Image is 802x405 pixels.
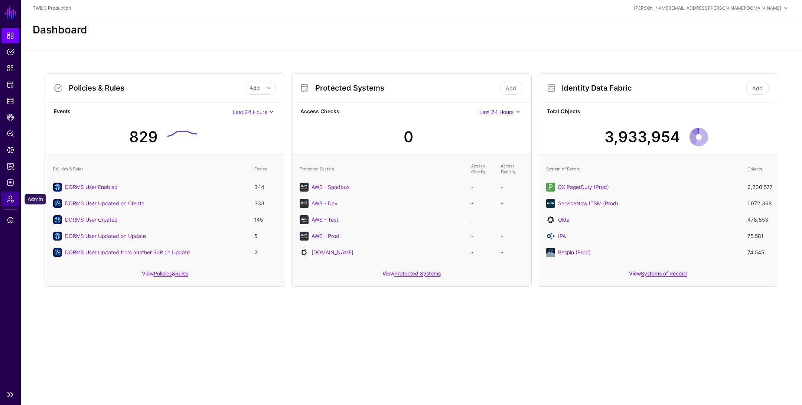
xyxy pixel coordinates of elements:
[7,179,14,186] span: Logs
[25,194,46,205] div: Admin
[558,216,570,223] a: Okta
[251,228,280,244] td: 5
[129,126,158,148] div: 829
[744,179,773,195] td: 2,230,577
[175,270,188,277] a: Rules
[65,184,118,190] a: DORMS User Enabled
[467,228,497,244] td: -
[1,192,19,206] a: Admin
[1,110,19,125] a: CAEP Hub
[744,244,773,261] td: 74,545
[300,215,309,224] img: svg+xml;base64,PHN2ZyB3aWR0aD0iNjQiIGhlaWdodD0iNjQiIHZpZXdCb3g9IjAgMCA2NCA2NCIgZmlsbD0ibm9uZSIgeG...
[547,107,769,117] strong: Total Objects
[497,212,527,228] td: -
[1,61,19,76] a: Snippets
[641,270,687,277] a: Systems of Record
[744,159,773,179] th: Objects
[467,244,497,261] td: -
[7,195,14,203] span: Admin
[538,265,778,286] div: View
[744,195,773,212] td: 1,072,368
[542,159,744,179] th: System of Record
[312,233,339,239] a: AWS - Prod
[634,5,781,12] div: [PERSON_NAME][EMAIL_ADDRESS][PERSON_NAME][DOMAIN_NAME]
[65,233,146,239] a: DORMS User Updated on Update
[7,146,14,154] span: Data Lens
[497,195,527,212] td: -
[479,109,514,115] span: Last 24 Hours
[497,228,527,244] td: -
[1,175,19,190] a: Logs
[154,270,172,277] a: Policies
[7,81,14,88] span: Protected Systems
[1,28,19,43] a: Dashboard
[312,184,349,190] a: AWS - Sandbox
[312,249,353,255] a: [DOMAIN_NAME]
[404,126,413,148] div: 0
[467,179,497,195] td: -
[251,244,280,261] td: 2
[7,48,14,56] span: Policies
[467,195,497,212] td: -
[7,97,14,105] span: Identity Data Fabric
[394,270,441,277] a: Protected Systems
[467,159,497,179] th: Access Checks
[7,65,14,72] span: Snippets
[251,195,280,212] td: 333
[1,126,19,141] a: Policy Lens
[546,232,555,241] img: svg+xml;base64,PD94bWwgdmVyc2lvbj0iMS4wIiBlbmNvZGluZz0iVVRGLTgiIHN0YW5kYWxvbmU9Im5vIj8+CjwhLS0gQ3...
[546,248,555,257] img: svg+xml;base64,PHN2ZyB2ZXJzaW9uPSIxLjEiIGlkPSJMYXllcl8xIiB4bWxucz0iaHR0cDovL3d3dy53My5vcmcvMjAwMC...
[1,159,19,174] a: Reports
[562,84,744,92] h3: Identity Data Fabric
[300,183,309,192] img: svg+xml;base64,PHN2ZyB3aWR0aD0iNjQiIGhlaWdodD0iNjQiIHZpZXdCb3g9IjAgMCA2NCA2NCIgZmlsbD0ibm9uZSIgeG...
[296,159,467,179] th: Protected System
[604,126,680,148] div: 3,933,954
[233,109,267,115] span: Last 24 Hours
[746,82,769,95] a: Add
[251,159,280,179] th: Events
[497,159,527,179] th: Access Denials
[312,200,338,206] a: AWS - Dev
[65,216,118,223] a: DORMS User Created
[33,5,71,11] a: TWDC Production
[65,200,144,206] a: DORMS User Updated on Create
[315,84,498,92] h3: Protected Systems
[33,24,87,36] h2: Dashboard
[1,45,19,59] a: Policies
[7,114,14,121] span: CAEP Hub
[54,107,233,117] strong: Events
[300,199,309,208] img: svg+xml;base64,PHN2ZyB3aWR0aD0iNjQiIGhlaWdodD0iNjQiIHZpZXdCb3g9IjAgMCA2NCA2NCIgZmlsbD0ibm9uZSIgeG...
[251,212,280,228] td: 145
[49,159,251,179] th: Policies & Rules
[1,94,19,108] a: Identity Data Fabric
[558,200,618,206] a: ServiceNow ITSM (Prod)
[4,4,17,21] a: SGNL
[45,265,285,286] div: View &
[1,143,19,157] a: Data Lens
[251,179,280,195] td: 344
[744,228,773,244] td: 75,581
[558,249,591,255] a: Bespin (Prod)
[467,212,497,228] td: -
[546,199,555,208] img: svg+xml;base64,PHN2ZyB3aWR0aD0iNjQiIGhlaWdodD0iNjQiIHZpZXdCb3g9IjAgMCA2NCA2NCIgZmlsbD0ibm9uZSIgeG...
[291,265,531,286] div: View
[499,82,522,95] a: Add
[7,216,14,224] span: Support
[558,233,566,239] a: IPA
[744,212,773,228] td: 478,653
[312,216,338,223] a: AWS - Test
[7,32,14,39] span: Dashboard
[7,130,14,137] span: Policy Lens
[300,107,479,117] strong: Access Checks
[1,77,19,92] a: Protected Systems
[250,85,260,91] span: Add
[497,244,527,261] td: -
[300,232,309,241] img: svg+xml;base64,PHN2ZyB3aWR0aD0iNjQiIGhlaWdodD0iNjQiIHZpZXdCb3g9IjAgMCA2NCA2NCIgZmlsbD0ibm9uZSIgeG...
[69,84,244,92] h3: Policies & Rules
[7,163,14,170] span: Reports
[300,248,309,257] img: svg+xml;base64,PHN2ZyB3aWR0aD0iNjQiIGhlaWdodD0iNjQiIHZpZXdCb3g9IjAgMCA2NCA2NCIgZmlsbD0ibm9uZSIgeG...
[558,184,609,190] a: DX PagerDuty (Prod)
[497,179,527,195] td: -
[546,183,555,192] img: svg+xml;base64,PHN2ZyB3aWR0aD0iNjQiIGhlaWdodD0iNjQiIHZpZXdCb3g9IjAgMCA2NCA2NCIgZmlsbD0ibm9uZSIgeG...
[65,249,190,255] a: DORMS User Updated from another SoR on Update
